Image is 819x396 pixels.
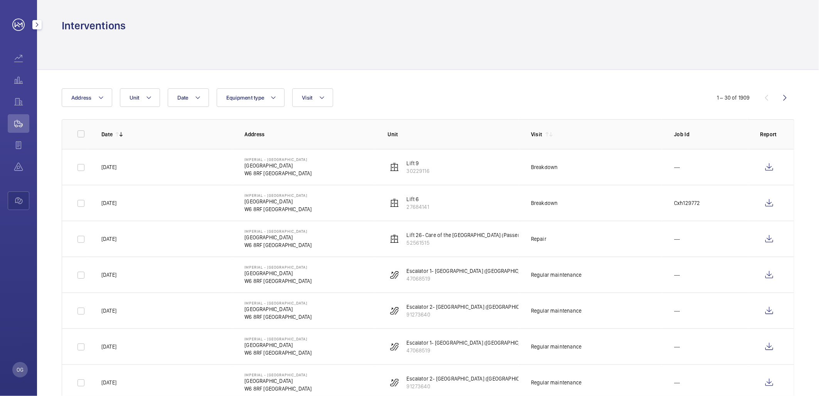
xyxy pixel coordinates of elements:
[244,198,312,205] p: [GEOGRAPHIC_DATA]
[390,342,399,351] img: escalator.svg
[292,88,333,107] button: Visit
[407,375,537,382] p: Escalator 2- [GEOGRAPHIC_DATA] ([GEOGRAPHIC_DATA])
[101,235,116,243] p: [DATE]
[62,88,112,107] button: Address
[390,378,399,387] img: escalator.svg
[531,130,543,138] p: Visit
[717,94,750,102] div: 1 – 30 of 1909
[244,205,312,213] p: W6 8RF [GEOGRAPHIC_DATA]
[101,130,113,138] p: Date
[62,19,126,33] h1: Interventions
[674,379,680,386] p: ---
[168,88,209,107] button: Date
[71,95,92,101] span: Address
[101,271,116,279] p: [DATE]
[760,130,779,138] p: Report
[217,88,285,107] button: Equipment type
[531,235,546,243] div: Repair
[407,382,537,390] p: 91273640
[531,271,581,279] div: Regular maintenance
[302,95,312,101] span: Visit
[407,311,537,318] p: 91273640
[674,130,748,138] p: Job Id
[244,157,312,162] p: Imperial - [GEOGRAPHIC_DATA]
[244,265,312,269] p: Imperial - [GEOGRAPHIC_DATA]
[244,385,312,393] p: W6 8RF [GEOGRAPHIC_DATA]
[101,307,116,315] p: [DATE]
[407,275,536,283] p: 47068519
[244,372,312,377] p: Imperial - [GEOGRAPHIC_DATA]
[407,167,430,175] p: 30229116
[101,199,116,207] p: [DATE]
[531,199,558,207] div: Breakdown
[244,269,312,277] p: [GEOGRAPHIC_DATA]
[244,229,312,234] p: Imperial - [GEOGRAPHIC_DATA]
[244,277,312,285] p: W6 8RF [GEOGRAPHIC_DATA]
[674,235,680,243] p: ---
[101,343,116,350] p: [DATE]
[531,343,581,350] div: Regular maintenance
[674,199,700,207] p: Cxh129772
[390,162,399,172] img: elevator.svg
[130,95,140,101] span: Unit
[101,163,116,171] p: [DATE]
[244,193,312,198] p: Imperial - [GEOGRAPHIC_DATA]
[244,301,312,305] p: Imperial - [GEOGRAPHIC_DATA]
[244,305,312,313] p: [GEOGRAPHIC_DATA]
[244,341,312,349] p: [GEOGRAPHIC_DATA]
[407,231,531,239] p: Lift 26- Care of the [GEOGRAPHIC_DATA] (Passenger)
[531,379,581,386] div: Regular maintenance
[244,313,312,321] p: W6 8RF [GEOGRAPHIC_DATA]
[390,306,399,315] img: escalator.svg
[177,95,189,101] span: Date
[674,271,680,279] p: ---
[244,377,312,385] p: [GEOGRAPHIC_DATA]
[244,162,312,169] p: [GEOGRAPHIC_DATA]
[390,234,399,244] img: elevator.svg
[390,198,399,208] img: elevator.svg
[407,339,536,347] p: Escalator 1- [GEOGRAPHIC_DATA] ([GEOGRAPHIC_DATA])
[226,95,265,101] span: Equipment type
[674,343,680,350] p: ---
[674,307,680,315] p: ---
[407,347,536,354] p: 47068519
[407,195,429,203] p: Lift 6
[674,163,680,171] p: ---
[531,163,558,171] div: Breakdown
[120,88,160,107] button: Unit
[407,267,536,275] p: Escalator 1- [GEOGRAPHIC_DATA] ([GEOGRAPHIC_DATA])
[244,337,312,341] p: Imperial - [GEOGRAPHIC_DATA]
[244,169,312,177] p: W6 8RF [GEOGRAPHIC_DATA]
[101,379,116,386] p: [DATE]
[390,270,399,279] img: escalator.svg
[244,234,312,241] p: [GEOGRAPHIC_DATA]
[17,366,24,374] p: OG
[531,307,581,315] div: Regular maintenance
[388,130,519,138] p: Unit
[407,239,531,247] p: 52561515
[407,203,429,211] p: 27684141
[407,303,537,311] p: Escalator 2- [GEOGRAPHIC_DATA] ([GEOGRAPHIC_DATA])
[244,349,312,357] p: W6 8RF [GEOGRAPHIC_DATA]
[407,159,430,167] p: Lift 9
[244,130,375,138] p: Address
[244,241,312,249] p: W6 8RF [GEOGRAPHIC_DATA]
